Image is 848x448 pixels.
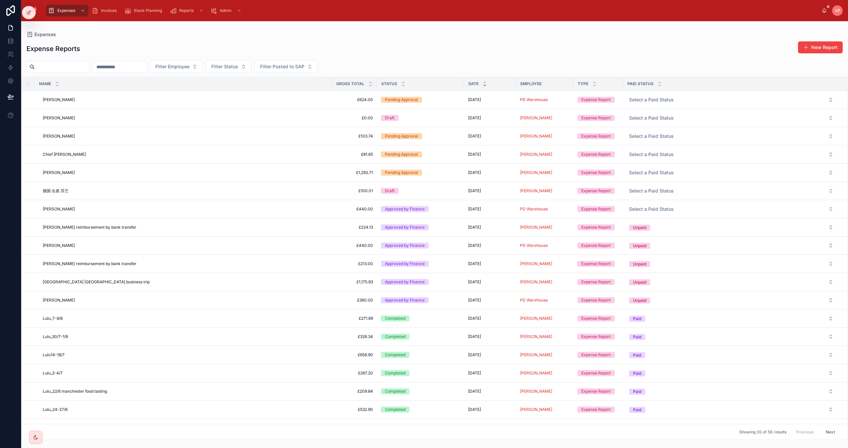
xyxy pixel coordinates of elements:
a: Expense Report [577,115,619,121]
span: 德国 出差 芬兰 [43,188,69,194]
a: [DATE] [468,352,512,358]
span: [PERSON_NAME] [520,152,552,157]
div: Expense Report [581,151,611,157]
span: Select a Paid Status [629,188,674,194]
span: PD Warehouse [520,298,548,303]
div: Expense Report [581,388,611,394]
span: Reports [179,8,194,13]
span: [PERSON_NAME] reimbursement by bank transfer [43,225,136,230]
a: [PERSON_NAME] [43,97,328,102]
span: [DATE] [468,261,481,266]
span: [PERSON_NAME] [43,97,75,102]
span: [PERSON_NAME] [520,334,552,339]
a: Lulu_3-4/7 [43,370,328,376]
a: [PERSON_NAME] [520,225,569,230]
a: [DATE] [468,279,512,285]
a: Select Button [623,294,839,307]
div: Paid [633,352,641,358]
div: Paid [633,389,641,395]
a: PD Warehouse [520,298,569,303]
div: Expense Report [581,334,611,340]
a: Expense Report [577,370,619,376]
a: £271.69 [336,316,373,321]
a: [PERSON_NAME] [520,261,552,266]
a: Expense Report [577,224,619,230]
button: Select Button [624,112,839,124]
a: Completed [381,352,460,358]
a: Select Button [623,276,839,288]
a: Chief [PERSON_NAME] [43,152,328,157]
span: [DATE] [468,115,481,121]
div: Expense Report [581,297,611,303]
span: [PERSON_NAME] [43,170,75,175]
span: [DATE] [468,134,481,139]
button: Select Button [624,276,839,288]
a: [PERSON_NAME] [43,115,328,121]
a: [DATE] [468,188,512,194]
a: [DATE] [468,370,512,376]
a: £1,292.71 [336,170,373,175]
a: [DATE] [468,243,512,248]
a: Select Button [623,239,839,252]
a: Expenses [26,31,56,38]
span: £440.00 [336,243,373,248]
button: Select Button [624,349,839,361]
button: New Report [798,41,843,53]
span: [DATE] [468,243,481,248]
button: Select Button [206,60,252,73]
span: [DATE] [468,389,481,394]
div: Expense Report [581,243,611,249]
a: £360.00 [336,298,373,303]
span: £213.00 [336,261,373,266]
span: Expenses [57,8,75,13]
button: Select Button [624,185,839,197]
a: £0.00 [336,115,373,121]
a: [PERSON_NAME] [520,225,552,230]
span: Invoices [101,8,117,13]
div: Expense Report [581,206,611,212]
a: Select Button [623,130,839,142]
span: [PERSON_NAME] [520,389,552,394]
a: [PERSON_NAME] [43,243,328,248]
div: Expense Report [581,261,611,267]
a: [DATE] [468,134,512,139]
span: £624.00 [336,97,373,102]
span: [PERSON_NAME] [43,115,75,121]
a: [PERSON_NAME] [520,334,569,339]
div: Unpaid [633,298,646,304]
a: PD Warehouse [520,97,569,102]
a: Approved by Finance [381,206,460,212]
a: Expense Report [577,243,619,249]
a: Expense Report [577,388,619,394]
a: Select Button [623,185,839,197]
a: £267.20 [336,370,373,376]
a: [DATE] [468,389,512,394]
a: [PERSON_NAME] [520,352,552,358]
span: [DATE] [468,298,481,303]
a: Expense Report [577,206,619,212]
a: Invoices [90,5,121,17]
a: PD Warehouse [520,243,548,248]
a: [DATE] [468,225,512,230]
a: [PERSON_NAME] [520,389,569,394]
span: Select a Paid Status [629,133,674,140]
a: Expense Report [577,97,619,103]
span: Lulu_22/6 manchester food tasting [43,389,107,394]
div: Completed [385,352,405,358]
a: [PERSON_NAME] [43,170,328,175]
a: Select Button [623,312,839,325]
span: [DATE] [468,279,481,285]
span: [DATE] [468,152,481,157]
div: Pending Approval [385,170,418,176]
button: Select Button [624,294,839,306]
a: £656.90 [336,352,373,358]
span: PD Warehouse [520,206,548,212]
a: [PERSON_NAME] [520,316,552,321]
button: Select Button [624,148,839,160]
